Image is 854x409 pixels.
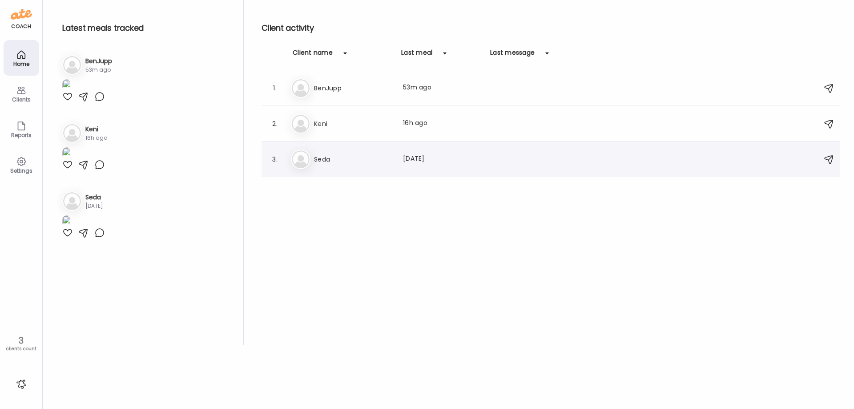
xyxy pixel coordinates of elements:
[85,134,107,142] div: 16h ago
[314,83,392,93] h3: BenJupp
[262,21,840,35] h2: Client activity
[63,56,81,74] img: bg-avatar-default.svg
[85,57,112,66] h3: BenJupp
[292,150,310,168] img: bg-avatar-default.svg
[490,48,535,62] div: Last message
[62,79,71,91] img: images%2FHVcAe8IYoJNGVG2ZERacUZstUY53%2FibQva6Xj5NCDdyP7omsr%2FeiETJm2vWWCJi2fONOGD_1080
[5,61,37,67] div: Home
[314,118,392,129] h3: Keni
[403,154,481,165] div: [DATE]
[292,115,310,133] img: bg-avatar-default.svg
[63,124,81,142] img: bg-avatar-default.svg
[3,346,39,352] div: clients count
[62,21,229,35] h2: Latest meals tracked
[270,118,280,129] div: 2.
[62,147,71,159] img: images%2F9FN57vT2oqRbZS02umJcrbHD5CE2%2FuxD3XeiO16HBNtRVKTq0%2F9sihLH2tf80jLxSkhdst_1080
[85,125,107,134] h3: Keni
[270,154,280,165] div: 3.
[5,97,37,102] div: Clients
[85,202,103,210] div: [DATE]
[11,23,31,30] div: coach
[5,168,37,174] div: Settings
[3,335,39,346] div: 3
[401,48,432,62] div: Last meal
[85,66,112,74] div: 53m ago
[5,132,37,138] div: Reports
[314,154,392,165] h3: Seda
[270,83,280,93] div: 1.
[293,48,333,62] div: Client name
[403,83,481,93] div: 53m ago
[85,193,103,202] h3: Seda
[11,7,32,21] img: ate
[292,79,310,97] img: bg-avatar-default.svg
[403,118,481,129] div: 16h ago
[63,192,81,210] img: bg-avatar-default.svg
[62,215,71,227] img: images%2FN21lRKqjfMdOCgX9JykITk4PX472%2FnXqUqEpYI6HW040z2sUe%2FmF9zGLv0KIIuGXPkcntA_1080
